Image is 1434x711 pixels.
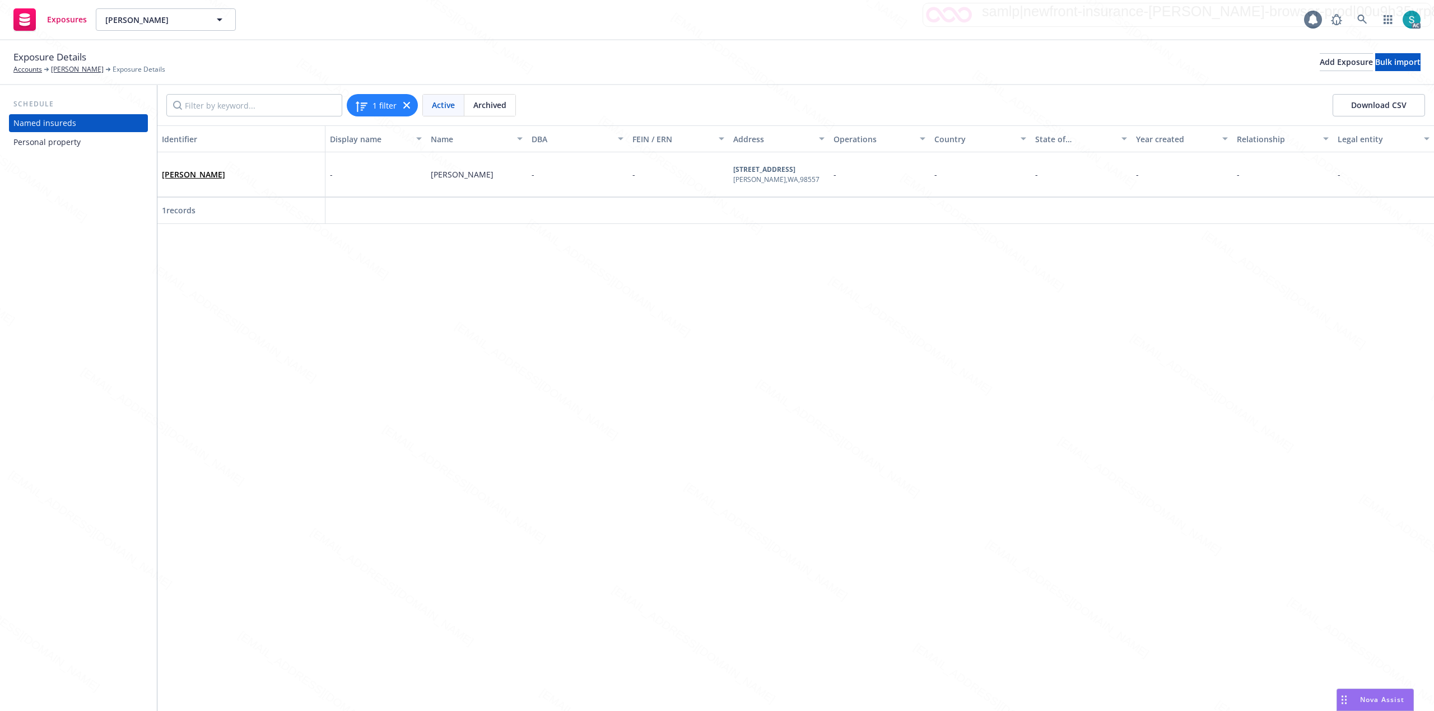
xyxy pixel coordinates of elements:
[1136,169,1139,180] span: -
[1136,133,1216,145] div: Year created
[527,125,628,152] button: DBA
[13,114,76,132] div: Named insureds
[1337,689,1351,710] div: Drag to move
[330,169,333,180] span: -
[373,100,397,111] span: 1 filter
[105,14,202,26] span: [PERSON_NAME]
[1237,133,1316,145] div: Relationship
[628,125,729,152] button: FEIN / ERN
[1338,133,1417,145] div: Legal entity
[162,169,225,180] a: [PERSON_NAME]
[432,99,455,111] span: Active
[733,165,795,174] b: [STREET_ADDRESS]
[162,133,320,145] div: Identifier
[426,125,527,152] button: Name
[13,133,81,151] div: Personal property
[1377,8,1399,31] a: Switch app
[96,8,236,31] button: [PERSON_NAME]
[1375,54,1421,71] div: Bulk import
[1035,133,1115,145] div: State of incorporation or jurisdiction
[166,94,342,116] input: Filter by keyword...
[157,125,325,152] button: Identifier
[47,15,87,24] span: Exposures
[1333,94,1425,116] button: Download CSV
[13,64,42,74] a: Accounts
[51,64,104,74] a: [PERSON_NAME]
[1325,8,1348,31] a: Report a Bug
[9,99,148,110] div: Schedule
[1320,54,1373,71] div: Add Exposure
[162,205,195,216] span: 1 records
[13,50,86,64] span: Exposure Details
[113,64,165,74] span: Exposure Details
[473,99,506,111] span: Archived
[431,133,510,145] div: Name
[1320,53,1373,71] button: Add Exposure
[1035,169,1038,180] span: -
[930,125,1031,152] button: Country
[9,4,91,35] a: Exposures
[632,133,712,145] div: FEIN / ERN
[330,133,409,145] div: Display name
[1375,53,1421,71] button: Bulk import
[431,169,493,180] span: [PERSON_NAME]
[632,169,635,180] span: -
[934,169,937,180] span: -
[1031,125,1132,152] button: State of incorporation or jurisdiction
[1360,695,1404,704] span: Nova Assist
[532,169,534,180] span: -
[1333,125,1434,152] button: Legal entity
[1337,689,1414,711] button: Nova Assist
[733,175,820,185] div: [PERSON_NAME] , WA , 98557
[1403,11,1421,29] img: photo
[829,125,930,152] button: Operations
[325,125,426,152] button: Display name
[1338,169,1340,180] span: -
[834,169,836,180] span: -
[9,114,148,132] a: Named insureds
[9,133,148,151] a: Personal property
[532,133,611,145] div: DBA
[834,133,913,145] div: Operations
[1232,125,1333,152] button: Relationship
[733,133,813,145] div: Address
[1132,125,1232,152] button: Year created
[1351,8,1374,31] a: Search
[729,125,830,152] button: Address
[1237,169,1240,180] span: -
[934,133,1014,145] div: Country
